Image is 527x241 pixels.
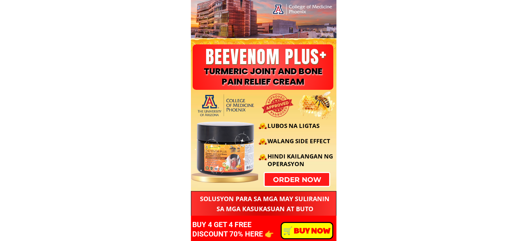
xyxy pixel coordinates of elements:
[319,38,327,67] span: +
[282,223,332,238] p: ️🛒 BUY NOW
[265,173,329,186] p: order now
[197,194,332,214] h3: SOLUSYON PARA SA MGA MAY SULIRANIN SA MGA KASUKASUAN AT BUTO
[267,122,333,168] span: LUBOS NA LIGTAS WALANG SIDE EFFECT HINDI KAILANGAN NG OPERASYON
[192,220,297,239] h3: BUY 4 GET 4 FREE DISCOUNT 70% HERE 👉
[205,43,319,70] span: BEEVENOM PLUS
[191,66,336,87] h3: TURMERIC JOINT AND BONE PAIN RELIEF CREAM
